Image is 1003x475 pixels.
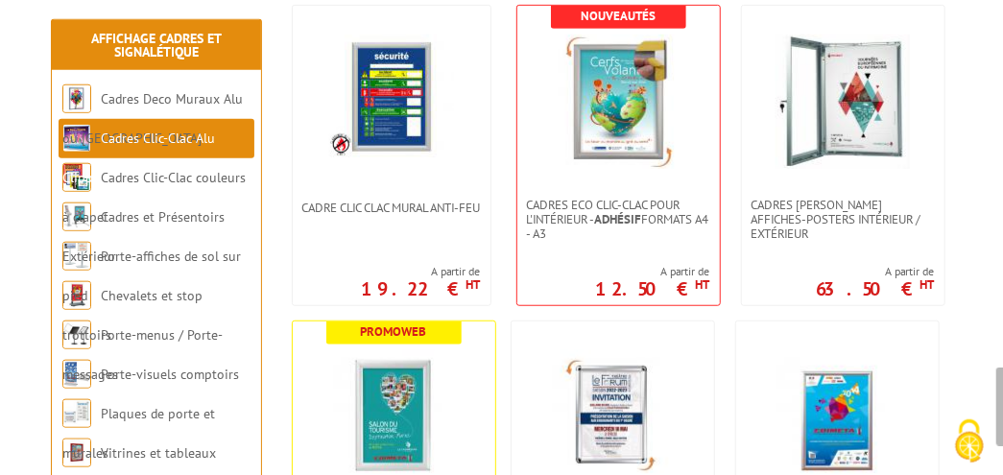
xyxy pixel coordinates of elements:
[62,169,246,226] a: Cadres Clic-Clac couleurs à clapet
[596,264,710,279] span: A partir de
[776,35,910,169] img: Cadres vitrines affiches-posters intérieur / extérieur
[62,287,203,344] a: Chevalets et stop trottoirs
[62,405,215,462] a: Plaques de porte et murales
[91,30,222,60] a: Affichage Cadres et Signalétique
[62,399,91,428] img: Plaques de porte et murales
[361,323,427,340] b: Promoweb
[596,283,710,295] p: 12.50 €
[62,208,225,265] a: Cadres et Présentoirs Extérieur
[696,276,710,293] sup: HT
[62,248,241,304] a: Porte-affiches de sol sur pied
[527,198,710,241] span: Cadres Eco Clic-Clac pour l'intérieur - formats A4 - A3
[466,276,481,293] sup: HT
[581,8,656,24] b: Nouveautés
[817,264,935,279] span: A partir de
[817,283,935,295] p: 63.50 €
[329,35,454,159] img: Cadre CLIC CLAC Mural ANTI-FEU
[551,35,685,169] img: Cadres Eco Clic-Clac pour l'intérieur - <strong>Adhésif</strong> formats A4 - A3
[517,198,720,241] a: Cadres Eco Clic-Clac pour l'intérieur -Adhésifformats A4 - A3
[62,84,91,113] img: Cadres Deco Muraux Alu ou Bois
[62,90,243,147] a: Cadres Deco Muraux Alu ou [GEOGRAPHIC_DATA]
[101,366,239,383] a: Porte-visuels comptoirs
[293,201,490,215] a: Cadre CLIC CLAC Mural ANTI-FEU
[752,198,935,241] span: Cadres [PERSON_NAME] affiches-posters intérieur / extérieur
[362,283,481,295] p: 19.22 €
[920,276,935,293] sup: HT
[595,211,642,227] strong: Adhésif
[302,201,481,215] span: Cadre CLIC CLAC Mural ANTI-FEU
[936,410,1003,475] button: Cookies (fenêtre modale)
[742,198,944,241] a: Cadres [PERSON_NAME] affiches-posters intérieur / extérieur
[62,130,215,186] a: Cadres Clic-Clac Alu Clippant
[62,326,223,383] a: Porte-menus / Porte-messages
[362,264,481,279] span: A partir de
[945,417,993,465] img: Cookies (fenêtre modale)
